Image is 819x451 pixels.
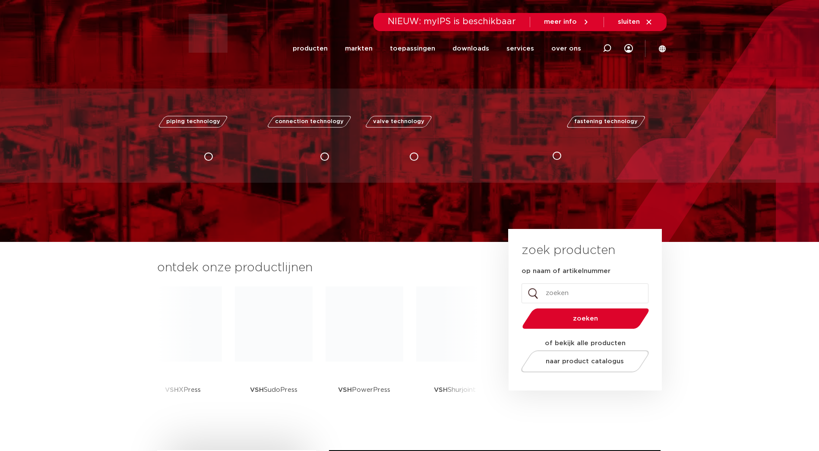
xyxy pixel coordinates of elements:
[416,285,494,417] a: VSHShurjoint
[551,32,581,65] a: over ons
[434,363,476,417] p: Shurjoint
[434,387,448,393] strong: VSH
[545,340,626,346] strong: of bekijk alle producten
[522,283,648,303] input: zoeken
[519,308,652,330] button: zoeken
[250,363,297,417] p: SudoPress
[165,363,201,417] p: XPress
[544,315,627,322] span: zoeken
[574,119,638,124] span: fastening technology
[144,285,222,417] a: VSHXPress
[275,119,343,124] span: connection technology
[293,32,581,65] nav: Menu
[544,18,590,26] a: meer info
[390,32,435,65] a: toepassingen
[618,18,653,26] a: sluiten
[544,19,577,25] span: meer info
[452,32,489,65] a: downloads
[293,32,328,65] a: producten
[624,39,633,58] div: my IPS
[522,267,610,276] label: op naam of artikelnummer
[618,19,640,25] span: sluiten
[235,285,313,417] a: VSHSudoPress
[345,32,373,65] a: markten
[338,387,352,393] strong: VSH
[388,17,516,26] span: NIEUW: myIPS is beschikbaar
[373,119,424,124] span: valve technology
[326,285,403,417] a: VSHPowerPress
[338,363,390,417] p: PowerPress
[166,119,220,124] span: piping technology
[250,387,264,393] strong: VSH
[522,242,615,259] h3: zoek producten
[506,32,534,65] a: services
[546,358,624,365] span: naar product catalogus
[519,350,651,372] a: naar product catalogus
[165,387,179,393] strong: VSH
[157,259,479,276] h3: ontdek onze productlijnen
